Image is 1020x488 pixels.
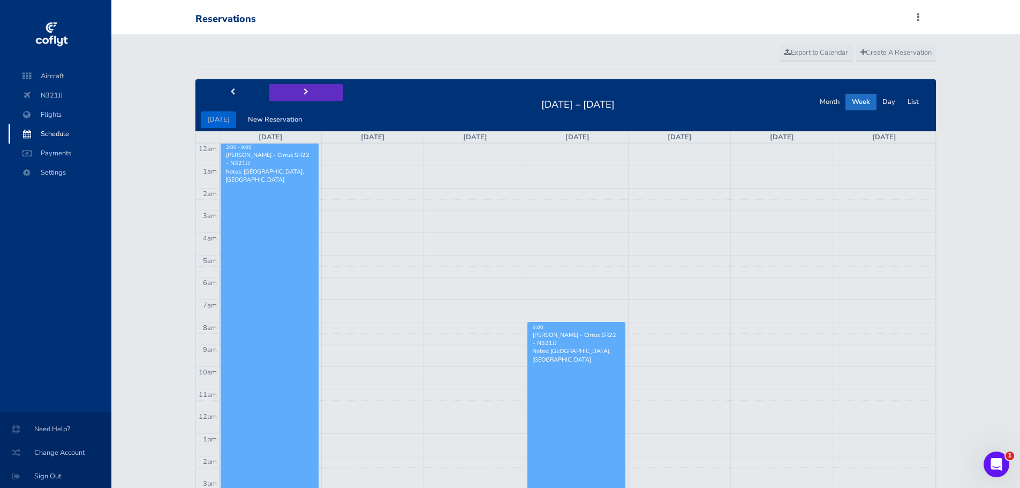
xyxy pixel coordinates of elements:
span: 11am [199,390,217,400]
p: Notes: [GEOGRAPHIC_DATA], [GEOGRAPHIC_DATA] [532,347,621,363]
span: 5am [203,256,217,266]
button: List [901,94,925,110]
iframe: Intercom live chat [984,452,1009,477]
img: coflyt logo [34,19,69,51]
button: Day [876,94,902,110]
div: Reservations [195,13,256,25]
span: 8:00 [533,324,543,331]
a: [DATE] [668,132,692,142]
span: Change Account [13,443,99,462]
span: 2:00 - 9:00 [226,144,252,151]
span: 6am [203,278,217,288]
span: Payments [19,144,101,163]
span: Create A Reservation [860,48,932,57]
span: Aircraft [19,66,101,86]
span: 7am [203,301,217,310]
span: 1am [203,167,217,176]
span: Settings [19,163,101,182]
a: Export to Calendar [780,45,853,61]
a: [DATE] [259,132,283,142]
span: Export to Calendar [784,48,848,57]
span: 1pm [203,434,217,444]
span: 3am [203,211,217,221]
span: Schedule [19,124,101,144]
a: Create A Reservation [856,45,936,61]
span: 2am [203,189,217,199]
span: Sign Out [13,467,99,486]
span: 2pm [203,457,217,467]
span: N321JJ [19,86,101,105]
a: [DATE] [872,132,896,142]
a: [DATE] [565,132,590,142]
button: Month [813,94,846,110]
span: 12am [199,144,217,154]
span: 9am [203,345,217,355]
div: [PERSON_NAME] - Cirrus SR22 - N321JJ [225,151,314,167]
h2: [DATE] – [DATE] [535,96,621,111]
a: [DATE] [770,132,794,142]
button: Week [845,94,877,110]
button: [DATE] [201,111,236,128]
button: New Reservation [241,111,308,128]
span: Flights [19,105,101,124]
span: 10am [199,367,217,377]
p: Notes: [GEOGRAPHIC_DATA], [GEOGRAPHIC_DATA] [225,168,314,184]
span: 4am [203,234,217,243]
span: 1 [1006,452,1014,460]
a: [DATE] [361,132,385,142]
button: next [269,84,343,101]
span: Need Help? [13,419,99,439]
span: 8am [203,323,217,333]
button: prev [195,84,269,101]
a: [DATE] [463,132,487,142]
div: [PERSON_NAME] - Cirrus SR22 - N321JJ [532,331,621,347]
span: 12pm [199,412,217,422]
